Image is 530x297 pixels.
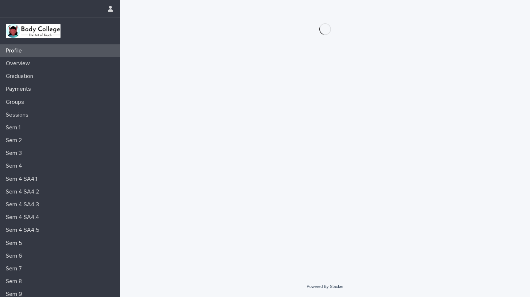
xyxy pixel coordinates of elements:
[3,214,45,221] p: Sem 4 SA4.4
[3,86,37,93] p: Payments
[3,124,26,131] p: Sem 1
[3,163,28,169] p: Sem 4
[3,253,28,259] p: Sem 6
[3,60,36,67] p: Overview
[3,188,45,195] p: Sem 4 SA4.2
[3,99,30,106] p: Groups
[6,24,61,38] img: xvtzy2PTuGgGH0xbwGb2
[307,284,343,289] a: Powered By Stacker
[3,278,28,285] p: Sem 8
[3,47,28,54] p: Profile
[3,137,28,144] p: Sem 2
[3,176,43,183] p: Sem 4 SA4.1
[3,265,28,272] p: Sem 7
[3,201,45,208] p: Sem 4 SA4.3
[3,112,34,118] p: Sessions
[3,240,28,247] p: Sem 5
[3,227,45,234] p: Sem 4 SA4.5
[3,150,28,157] p: Sem 3
[3,73,39,80] p: Graduation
